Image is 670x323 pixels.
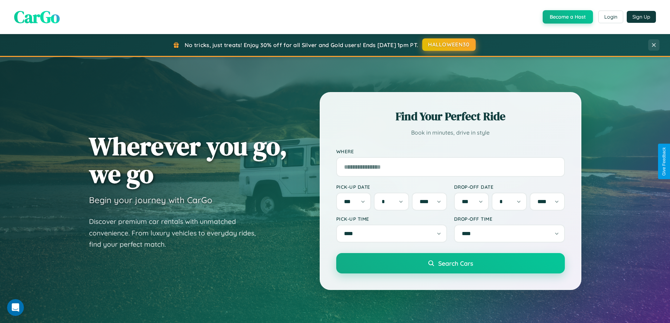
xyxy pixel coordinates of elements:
[336,128,565,138] p: Book in minutes, drive in style
[7,299,24,316] iframe: Intercom live chat
[336,148,565,154] label: Where
[89,132,287,188] h1: Wherever you go, we go
[336,109,565,124] h2: Find Your Perfect Ride
[454,184,565,190] label: Drop-off Date
[336,216,447,222] label: Pick-up Time
[598,11,623,23] button: Login
[454,216,565,222] label: Drop-off Time
[662,147,666,176] div: Give Feedback
[336,253,565,273] button: Search Cars
[627,11,656,23] button: Sign Up
[543,10,593,24] button: Become a Host
[422,38,476,51] button: HALLOWEEN30
[14,5,60,28] span: CarGo
[185,41,418,49] span: No tricks, just treats! Enjoy 30% off for all Silver and Gold users! Ends [DATE] 1pm PT.
[89,195,212,205] h3: Begin your journey with CarGo
[89,216,265,250] p: Discover premium car rentals with unmatched convenience. From luxury vehicles to everyday rides, ...
[336,184,447,190] label: Pick-up Date
[438,259,473,267] span: Search Cars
